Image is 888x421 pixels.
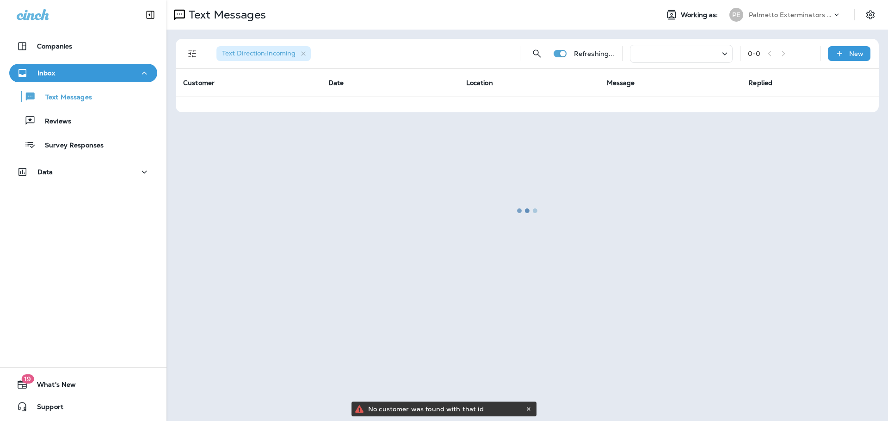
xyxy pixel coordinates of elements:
[849,50,863,57] p: New
[9,397,157,416] button: Support
[9,375,157,394] button: 19What's New
[28,381,76,392] span: What's New
[37,168,53,176] p: Data
[9,163,157,181] button: Data
[368,402,524,416] div: No customer was found with that id
[9,64,157,82] button: Inbox
[37,43,72,50] p: Companies
[9,135,157,154] button: Survey Responses
[9,37,157,55] button: Companies
[37,69,55,77] p: Inbox
[9,111,157,130] button: Reviews
[28,403,63,414] span: Support
[36,141,104,150] p: Survey Responses
[9,87,157,106] button: Text Messages
[137,6,163,24] button: Collapse Sidebar
[36,93,92,102] p: Text Messages
[21,374,34,384] span: 19
[36,117,71,126] p: Reviews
